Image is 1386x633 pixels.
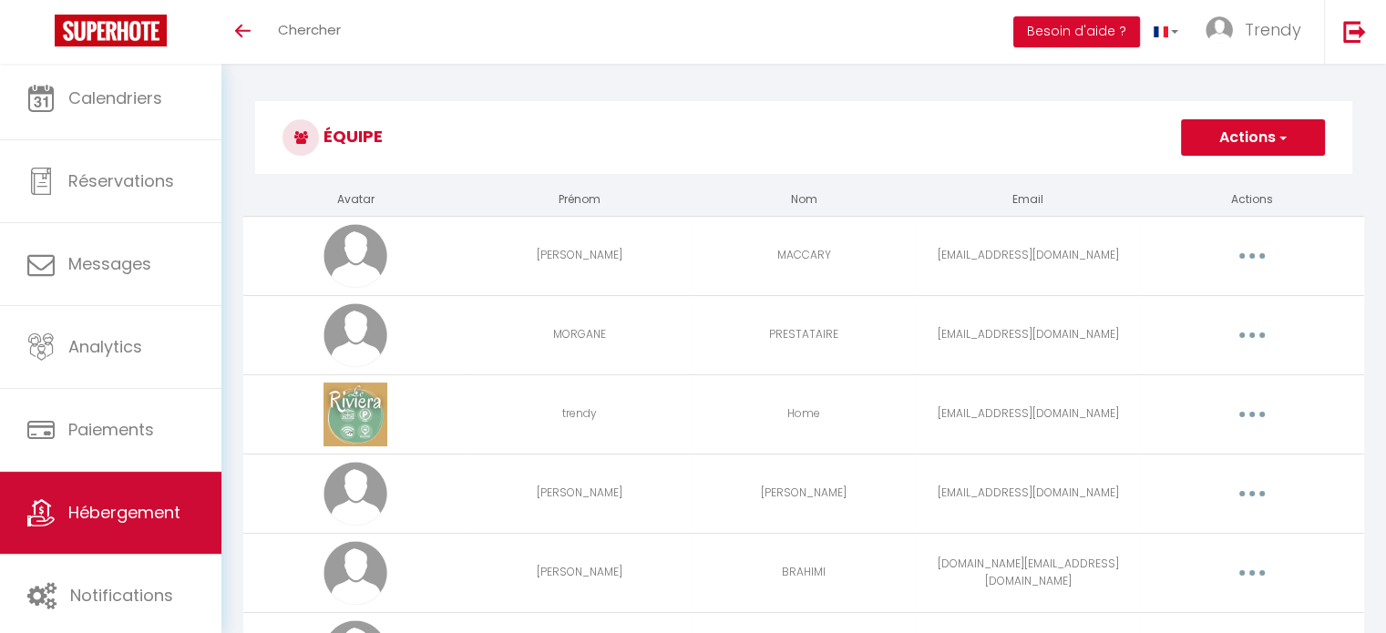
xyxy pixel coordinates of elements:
[68,169,174,192] span: Réservations
[323,383,387,446] img: 17497251645776.png
[1245,18,1301,41] span: Trendy
[68,252,151,275] span: Messages
[467,533,692,612] td: [PERSON_NAME]
[467,295,692,374] td: MORGANE
[467,454,692,533] td: [PERSON_NAME]
[1343,20,1366,43] img: logout
[323,462,387,526] img: avatar.png
[916,216,1140,295] td: [EMAIL_ADDRESS][DOMAIN_NAME]
[68,335,142,358] span: Analytics
[467,216,692,295] td: [PERSON_NAME]
[255,101,1352,174] h3: Équipe
[467,184,692,216] th: Prénom
[916,374,1140,454] td: [EMAIL_ADDRESS][DOMAIN_NAME]
[916,533,1140,612] td: [DOMAIN_NAME][EMAIL_ADDRESS][DOMAIN_NAME]
[55,15,167,46] img: Super Booking
[70,584,173,607] span: Notifications
[68,501,180,524] span: Hébergement
[1140,184,1364,216] th: Actions
[692,374,916,454] td: Home
[467,374,692,454] td: trendy
[916,184,1140,216] th: Email
[278,20,341,39] span: Chercher
[323,541,387,605] img: avatar.png
[692,216,916,295] td: MACCARY
[1181,119,1325,156] button: Actions
[692,184,916,216] th: Nom
[692,295,916,374] td: PRESTATAIRE
[323,303,387,367] img: avatar.png
[1206,16,1233,44] img: ...
[68,87,162,109] span: Calendriers
[68,418,154,441] span: Paiements
[243,184,467,216] th: Avatar
[692,454,916,533] td: [PERSON_NAME]
[323,224,387,288] img: avatar.png
[916,454,1140,533] td: [EMAIL_ADDRESS][DOMAIN_NAME]
[916,295,1140,374] td: [EMAIL_ADDRESS][DOMAIN_NAME]
[692,533,916,612] td: BRAHIMI
[1013,16,1140,47] button: Besoin d'aide ?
